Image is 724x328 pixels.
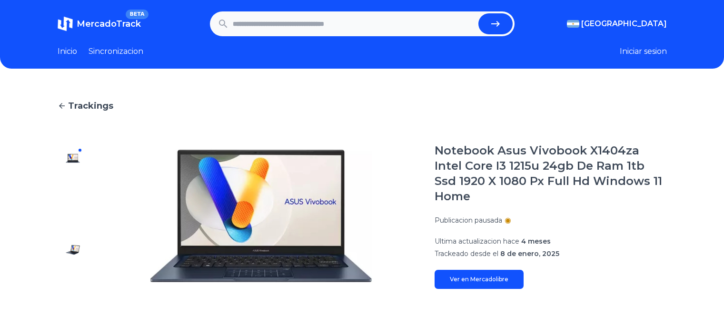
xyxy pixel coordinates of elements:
[521,237,551,246] span: 4 meses
[435,249,498,258] span: Trackeado desde el
[65,212,80,227] img: Notebook Asus Vivobook X1404za Intel Core I3 1215u 24gb De Ram 1tb Ssd 1920 X 1080 Px Full Hd Win...
[58,99,667,113] a: Trackings
[500,249,559,258] span: 8 de enero, 2025
[435,215,502,225] p: Publicacion pausada
[58,16,141,31] a: MercadoTrackBETA
[435,270,524,289] a: Ver en Mercadolibre
[567,20,579,28] img: Argentina
[58,16,73,31] img: MercadoTrack
[65,242,80,257] img: Notebook Asus Vivobook X1404za Intel Core I3 1215u 24gb De Ram 1tb Ssd 1920 X 1080 Px Full Hd Win...
[126,10,148,19] span: BETA
[58,46,77,57] a: Inicio
[89,46,143,57] a: Sincronizacion
[435,143,667,204] h1: Notebook Asus Vivobook X1404za Intel Core I3 1215u 24gb De Ram 1tb Ssd 1920 X 1080 Px Full Hd Win...
[581,18,667,30] span: [GEOGRAPHIC_DATA]
[65,151,80,166] img: Notebook Asus Vivobook X1404za Intel Core I3 1215u 24gb De Ram 1tb Ssd 1920 X 1080 Px Full Hd Win...
[435,237,519,246] span: Ultima actualizacion hace
[77,19,141,29] span: MercadoTrack
[68,99,113,113] span: Trackings
[620,46,667,57] button: Iniciar sesion
[65,181,80,196] img: Notebook Asus Vivobook X1404za Intel Core I3 1215u 24gb De Ram 1tb Ssd 1920 X 1080 Px Full Hd Win...
[567,18,667,30] button: [GEOGRAPHIC_DATA]
[107,143,416,289] img: Notebook Asus Vivobook X1404za Intel Core I3 1215u 24gb De Ram 1tb Ssd 1920 X 1080 Px Full Hd Win...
